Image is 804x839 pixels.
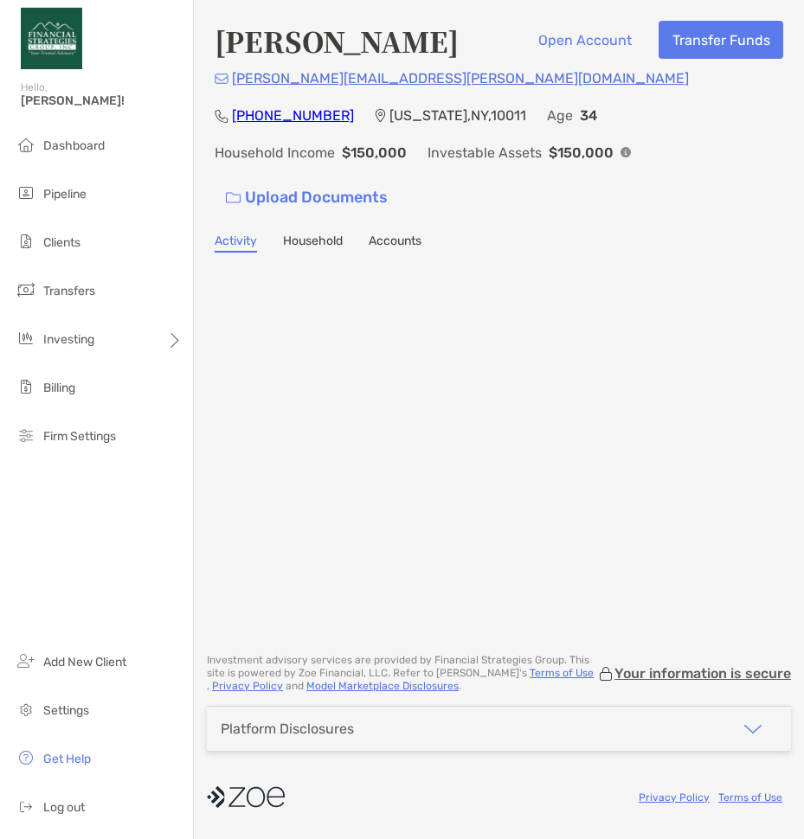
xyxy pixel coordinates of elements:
button: Open Account [524,21,645,59]
img: icon arrow [743,719,763,740]
span: Billing [43,381,75,395]
a: Activity [215,234,257,253]
span: Investing [43,332,94,347]
a: Upload Documents [215,179,399,216]
span: Settings [43,703,89,718]
img: dashboard icon [16,134,36,155]
img: logout icon [16,796,36,817]
p: Household Income [215,142,335,163]
span: [PERSON_NAME]! [21,93,183,108]
img: pipeline icon [16,183,36,203]
p: Age [547,105,573,126]
img: investing icon [16,328,36,349]
a: Accounts [369,234,421,253]
span: Transfers [43,284,95,298]
a: Terms of Use [718,791,782,804]
a: Privacy Policy [212,680,283,692]
p: $150,000 [549,142,614,163]
img: Email Icon [215,74,228,84]
span: Clients [43,235,80,250]
a: [PHONE_NUMBER] [232,107,354,124]
img: get-help icon [16,747,36,768]
p: 34 [580,105,597,126]
a: Terms of Use [530,667,594,679]
span: Log out [43,800,85,815]
img: Zoe Logo [21,7,82,69]
img: billing icon [16,376,36,397]
span: Dashboard [43,138,105,153]
p: Investable Assets [428,142,542,163]
span: Firm Settings [43,429,116,444]
img: Location Icon [375,109,386,123]
a: Model Marketplace Disclosures [306,680,459,692]
img: company logo [207,778,285,817]
p: Investment advisory services are provided by Financial Strategies Group . This site is powered by... [207,654,597,693]
div: Platform Disclosures [221,721,354,737]
span: Get Help [43,752,91,766]
img: Phone Icon [215,109,228,123]
h4: [PERSON_NAME] [215,21,459,61]
p: $150,000 [342,142,407,163]
p: Your information is secure [614,665,791,682]
img: settings icon [16,699,36,720]
p: [US_STATE] , NY , 10011 [389,105,526,126]
img: button icon [226,192,241,204]
a: Privacy Policy [639,791,710,804]
img: transfers icon [16,279,36,300]
img: Info Icon [621,147,631,157]
img: firm-settings icon [16,425,36,445]
a: Household [283,234,343,253]
img: clients icon [16,231,36,252]
p: [PERSON_NAME][EMAIL_ADDRESS][PERSON_NAME][DOMAIN_NAME] [232,67,689,89]
button: Transfer Funds [659,21,783,59]
span: Pipeline [43,187,87,202]
img: add_new_client icon [16,650,36,671]
span: Add New Client [43,655,126,669]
